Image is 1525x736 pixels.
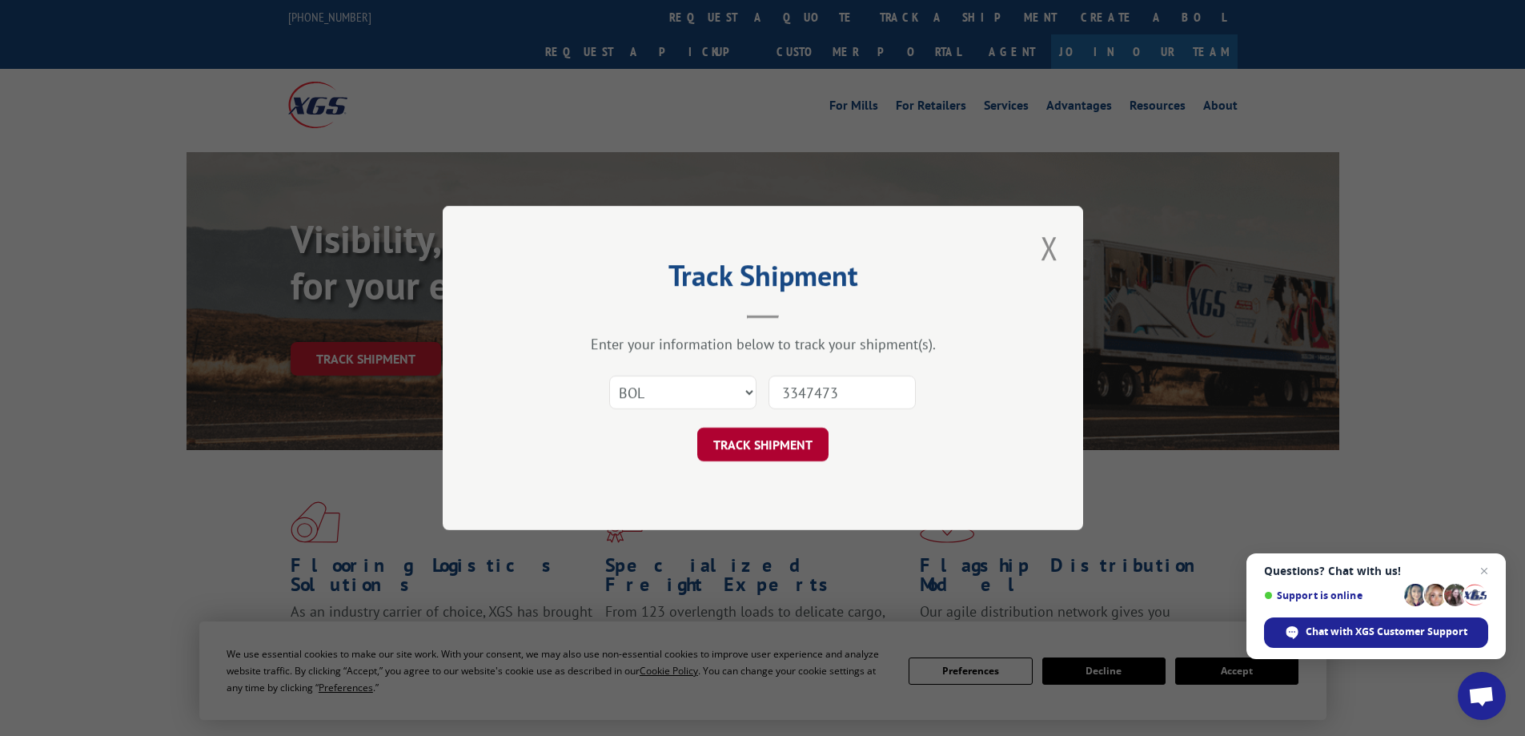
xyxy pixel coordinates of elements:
[1458,672,1506,720] a: Open chat
[1264,617,1488,648] span: Chat with XGS Customer Support
[769,376,916,409] input: Number(s)
[523,335,1003,353] div: Enter your information below to track your shipment(s).
[1306,625,1467,639] span: Chat with XGS Customer Support
[1264,565,1488,577] span: Questions? Chat with us!
[523,264,1003,295] h2: Track Shipment
[697,428,829,461] button: TRACK SHIPMENT
[1264,589,1399,601] span: Support is online
[1036,226,1063,270] button: Close modal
